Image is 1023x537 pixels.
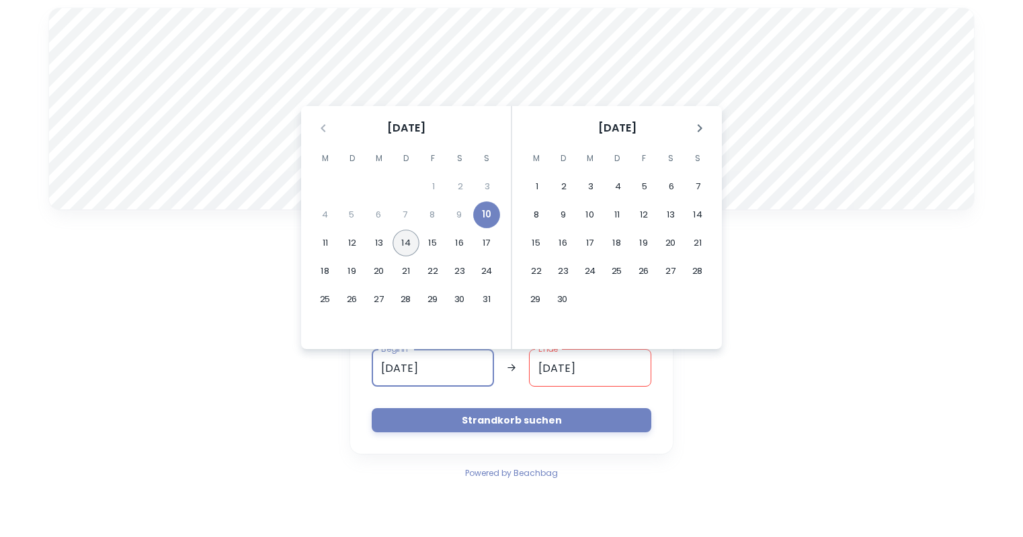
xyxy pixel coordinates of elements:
input: dd.mm.yyyy [529,349,651,387]
button: 14 [684,201,711,228]
button: 13 [657,201,684,228]
button: 27 [366,286,393,313]
span: Sonntag [686,145,710,172]
a: Powered by Beachbag [465,465,558,481]
button: 20 [657,230,684,256]
button: 7 [685,173,712,200]
button: 17 [577,230,604,256]
button: 11 [604,201,630,228]
button: 31 [473,286,500,313]
button: 16 [446,230,473,256]
button: 19 [630,230,657,256]
button: 26 [630,258,657,285]
button: 12 [339,230,366,256]
span: Samstag [448,145,472,172]
span: Sonntag [475,145,499,172]
button: Strandkorb suchen [372,408,651,432]
button: 22 [419,258,446,285]
button: 14 [393,230,419,256]
span: Freitag [421,145,445,172]
button: 26 [339,286,366,313]
button: 8 [523,201,550,228]
button: 23 [446,258,473,285]
button: 18 [604,230,630,256]
button: 21 [393,258,419,285]
button: 22 [523,258,550,285]
button: 9 [550,201,577,228]
span: Dienstag [340,145,364,172]
span: Montag [313,145,337,172]
button: Nächster Monat [688,117,711,140]
button: 15 [419,230,446,256]
input: dd.mm.yyyy [372,349,494,387]
button: 10 [577,201,604,228]
button: 18 [312,258,339,285]
button: 25 [604,258,630,285]
button: 2 [550,173,577,200]
button: 28 [393,286,419,313]
button: 11 [312,230,339,256]
button: 4 [604,173,631,200]
span: [DATE] [598,120,637,136]
button: 30 [446,286,473,313]
button: 15 [523,230,550,256]
button: 24 [473,258,500,285]
span: Dienstag [551,145,575,172]
button: 16 [550,230,577,256]
span: Donnerstag [605,145,629,172]
button: 23 [550,258,577,285]
span: Donnerstag [394,145,418,172]
button: 30 [549,286,576,313]
button: 25 [312,286,339,313]
button: 1 [524,173,550,200]
button: 17 [473,230,500,256]
span: Freitag [632,145,656,172]
button: 28 [684,258,711,285]
span: [DATE] [387,120,425,136]
button: 29 [419,286,446,313]
button: 20 [366,258,393,285]
button: 19 [339,258,366,285]
button: 24 [577,258,604,285]
button: 3 [577,173,604,200]
span: Mittwoch [367,145,391,172]
button: 27 [657,258,684,285]
span: Mittwoch [578,145,602,172]
button: 13 [366,230,393,256]
span: Samstag [659,145,683,172]
button: 29 [522,286,549,313]
span: Powered by Beachbag [465,467,558,479]
span: Montag [524,145,548,172]
button: 10 [473,201,500,228]
button: 6 [658,173,685,200]
button: 21 [684,230,711,256]
button: 12 [630,201,657,228]
button: 5 [631,173,658,200]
